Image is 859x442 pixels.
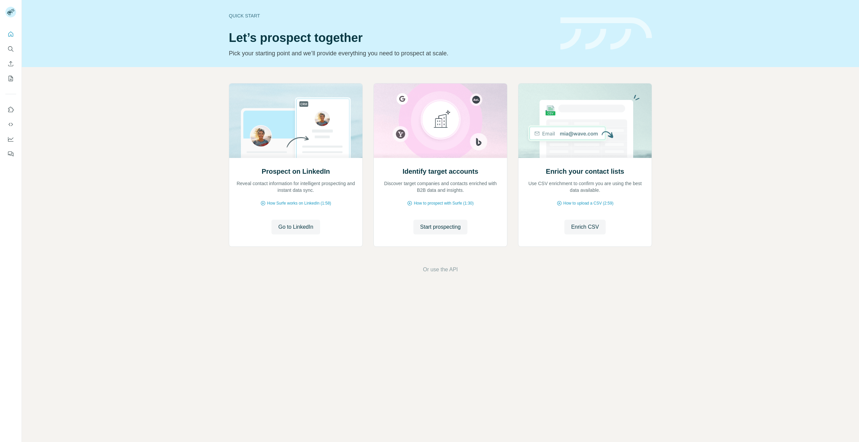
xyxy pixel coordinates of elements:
[5,118,16,130] button: Use Surfe API
[262,167,330,176] h2: Prospect on LinkedIn
[403,167,478,176] h2: Identify target accounts
[423,266,458,274] button: Or use the API
[5,104,16,116] button: Use Surfe on LinkedIn
[5,72,16,85] button: My lists
[564,220,606,234] button: Enrich CSV
[518,84,652,158] img: Enrich your contact lists
[413,220,467,234] button: Start prospecting
[5,58,16,70] button: Enrich CSV
[229,49,552,58] p: Pick your starting point and we’ll provide everything you need to prospect at scale.
[5,133,16,145] button: Dashboard
[229,84,363,158] img: Prospect on LinkedIn
[381,180,500,194] p: Discover target companies and contacts enriched with B2B data and insights.
[525,180,645,194] p: Use CSV enrichment to confirm you are using the best data available.
[236,180,356,194] p: Reveal contact information for intelligent prospecting and instant data sync.
[563,200,613,206] span: How to upload a CSV (2:59)
[571,223,599,231] span: Enrich CSV
[229,31,552,45] h1: Let’s prospect together
[560,17,652,50] img: banner
[546,167,624,176] h2: Enrich your contact lists
[5,43,16,55] button: Search
[267,200,331,206] span: How Surfe works on LinkedIn (1:58)
[414,200,473,206] span: How to prospect with Surfe (1:30)
[271,220,320,234] button: Go to LinkedIn
[420,223,461,231] span: Start prospecting
[5,28,16,40] button: Quick start
[373,84,507,158] img: Identify target accounts
[229,12,552,19] div: Quick start
[278,223,313,231] span: Go to LinkedIn
[5,148,16,160] button: Feedback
